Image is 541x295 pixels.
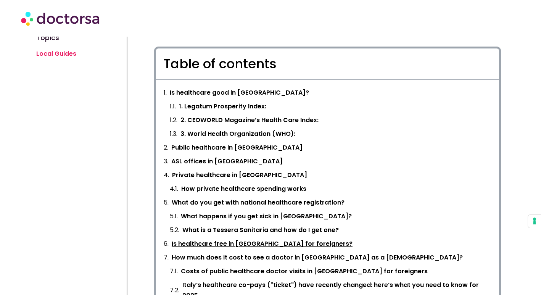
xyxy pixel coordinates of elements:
a: Local Guides [36,49,76,58]
a: 1. Legatum Prosperity Index: [179,101,266,112]
a: What happens if you get sick in [GEOGRAPHIC_DATA]? [181,211,352,222]
a: How private healthcare spending works [181,184,306,194]
a: ASL offices in [GEOGRAPHIC_DATA] [171,156,283,167]
a: How much does it cost to see a doctor in [GEOGRAPHIC_DATA] as a [DEMOGRAPHIC_DATA]? [172,252,463,263]
a: Private healthcare in [GEOGRAPHIC_DATA] [172,170,307,181]
a: What is a Tessera Sanitaria and how do I get one? [182,225,339,235]
a: Is healthcare good in [GEOGRAPHIC_DATA]? [170,87,309,98]
a: 2. CEOWORLD Magazine’s Health Care Index: [180,115,319,126]
button: Your consent preferences for tracking technologies [528,215,541,228]
h4: Topics [36,35,123,41]
h4: Table of contents [164,56,491,72]
a: Costs of public healthcare doctor visits in [GEOGRAPHIC_DATA] for foreigners [181,266,428,277]
a: What do you get with national healthcare registration? [172,197,345,208]
a: Is healthcare free in [GEOGRAPHIC_DATA] for foreigners? [172,239,353,249]
a: 3. World Health Organization (WHO): [180,129,295,139]
a: Public healthcare in [GEOGRAPHIC_DATA] [171,142,303,153]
